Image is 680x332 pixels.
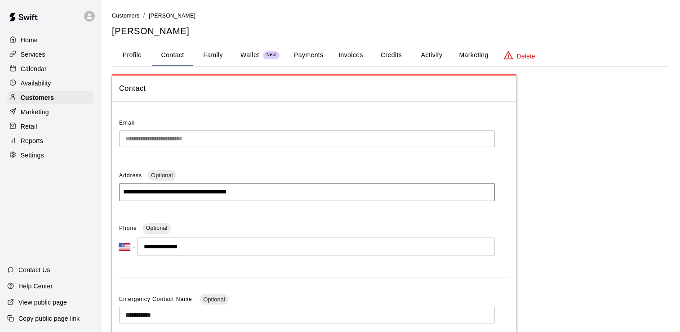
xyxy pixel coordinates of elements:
[119,130,495,147] div: The email of an existing customer can only be changed by the customer themselves at https://book....
[7,134,94,148] a: Reports
[119,172,142,179] span: Address
[21,151,44,160] p: Settings
[287,45,330,66] button: Payments
[112,13,140,19] span: Customers
[21,64,47,73] p: Calendar
[330,45,371,66] button: Invoices
[18,265,50,274] p: Contact Us
[7,33,94,47] a: Home
[7,76,94,90] a: Availability
[21,108,49,117] p: Marketing
[7,91,94,104] a: Customers
[112,45,152,66] button: Profile
[21,136,43,145] p: Reports
[152,45,193,66] button: Contact
[119,120,135,126] span: Email
[112,12,140,19] a: Customers
[263,52,280,58] span: New
[147,172,176,179] span: Optional
[112,11,669,21] nav: breadcrumb
[146,225,168,231] span: Optional
[21,36,38,45] p: Home
[7,105,94,119] a: Marketing
[119,221,137,236] span: Phone
[119,83,509,94] span: Contact
[7,120,94,133] a: Retail
[7,48,94,61] a: Services
[18,314,80,323] p: Copy public page link
[18,298,67,307] p: View public page
[21,79,51,88] p: Availability
[112,45,669,66] div: basic tabs example
[18,282,53,291] p: Help Center
[240,50,259,60] p: Wallet
[112,25,669,37] h5: [PERSON_NAME]
[119,296,194,302] span: Emergency Contact Name
[149,13,196,19] span: [PERSON_NAME]
[21,93,54,102] p: Customers
[193,45,233,66] button: Family
[7,148,94,162] a: Settings
[143,11,145,20] li: /
[452,45,495,66] button: Marketing
[371,45,411,66] button: Credits
[7,62,94,76] a: Calendar
[517,52,535,61] p: Delete
[200,296,228,303] span: Optional
[21,50,45,59] p: Services
[21,122,37,131] p: Retail
[411,45,452,66] button: Activity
